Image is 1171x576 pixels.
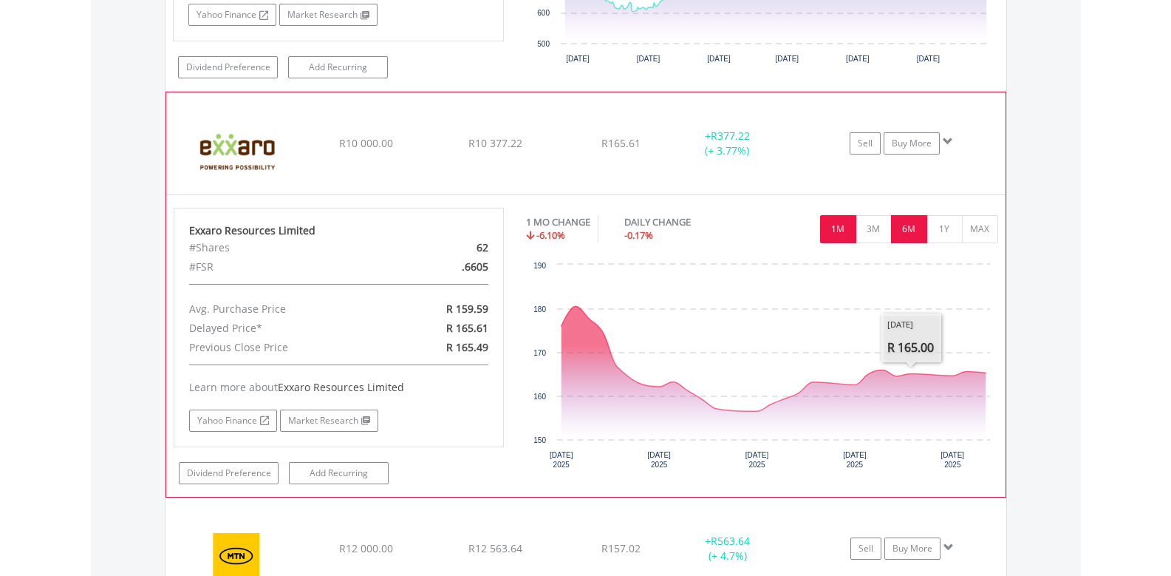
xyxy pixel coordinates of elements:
[179,462,279,484] a: Dividend Preference
[850,538,881,560] a: Sell
[647,451,671,469] text: [DATE] 2025
[637,55,660,63] text: [DATE]
[533,305,546,314] text: 180
[339,136,393,150] span: R10 000.00
[188,4,276,26] a: Yahoo Finance
[891,215,927,243] button: 6M
[672,129,782,158] div: + (+ 3.77%)
[624,228,653,242] span: -0.17%
[820,215,856,243] button: 1M
[446,321,488,335] span: R 165.61
[672,534,784,563] div: + (+ 4.7%)
[745,451,769,469] text: [DATE] 2025
[884,538,940,560] a: Buy More
[178,299,392,319] div: Avg. Purchase Price
[189,410,277,432] a: Yahoo Finance
[711,129,750,143] span: R377.22
[526,215,590,229] div: 1 MO CHANGE
[533,436,546,444] text: 150
[178,56,278,78] a: Dividend Preference
[392,257,499,277] div: .6605
[962,215,998,243] button: MAX
[446,340,488,354] span: R 165.49
[846,55,870,63] text: [DATE]
[550,451,573,469] text: [DATE] 2025
[711,534,750,548] span: R563.64
[601,541,641,555] span: R157.02
[884,132,940,155] a: Buy More
[850,132,881,155] a: Sell
[533,349,546,357] text: 170
[289,462,389,484] a: Add Recurring
[189,223,489,238] div: Exxaro Resources Limited
[446,302,488,316] span: R 159.59
[526,257,998,479] div: Chart. Highcharts interactive chart.
[536,228,565,242] span: -6.10%
[339,541,393,555] span: R12 000.00
[178,257,392,277] div: #FSR
[178,238,392,257] div: #Shares
[843,451,867,469] text: [DATE] 2025
[941,451,965,469] text: [DATE] 2025
[926,215,963,243] button: 1Y
[916,55,940,63] text: [DATE]
[280,410,378,432] a: Market Research
[624,215,742,229] div: DAILY CHANGE
[533,262,546,270] text: 190
[288,56,388,78] a: Add Recurring
[856,215,892,243] button: 3M
[533,393,546,401] text: 160
[566,55,590,63] text: [DATE]
[189,380,489,395] div: Learn more about
[178,338,392,357] div: Previous Close Price
[775,55,799,63] text: [DATE]
[601,136,641,150] span: R165.61
[537,40,550,48] text: 500
[707,55,731,63] text: [DATE]
[537,9,550,17] text: 600
[278,380,404,394] span: Exxaro Resources Limited
[178,319,392,338] div: Delayed Price*
[468,541,522,555] span: R12 563.64
[174,111,301,191] img: EQU.ZA.EXX.png
[468,136,522,150] span: R10 377.22
[526,257,997,479] svg: Interactive chart
[279,4,378,26] a: Market Research
[392,238,499,257] div: 62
